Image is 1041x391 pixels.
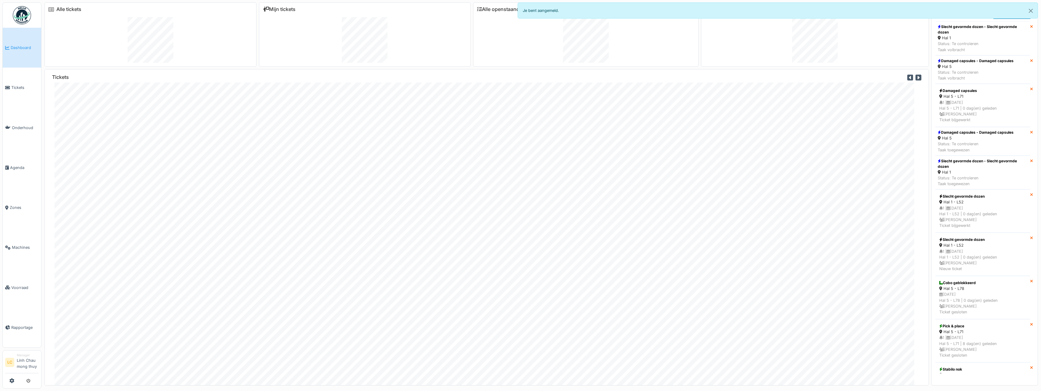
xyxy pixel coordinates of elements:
a: Pick & place Hal 5 - L71 1 |[DATE]Hal 5 - L71 | 8 dag(en) geleden [PERSON_NAME]Ticket gesloten [935,319,1030,362]
div: Manager [17,353,39,358]
div: [DATE] Hal 5 - L78 | 0 dag(en) geleden [PERSON_NAME] Ticket gesloten [939,291,1026,315]
img: Badge_color-CXgf-gQk.svg [13,6,31,24]
div: Slecht gevormde dozen [939,237,1026,242]
span: Machines [12,245,39,250]
a: Zones [3,188,41,227]
span: Zones [10,205,39,210]
div: 1 | [DATE] Hal 1 - L52 | 0 dag(en) geleden [PERSON_NAME] Nieuw ticket [939,248,1026,272]
a: Alle openstaande taken [477,6,536,12]
div: 1 | [DATE] Hal 5 - L71 | 8 dag(en) geleden [PERSON_NAME] Ticket gesloten [939,335,1026,358]
li: LC [5,358,14,367]
div: Slecht gevormde dozen - Slecht gevormde dozen [938,24,1028,35]
a: Voorraad [3,268,41,308]
span: Agenda [10,165,39,171]
span: Rapportage [11,325,39,330]
div: Status: Te controleren Taak volbracht [938,69,1014,81]
div: Status: Te controleren Taak toegewezen [938,175,1028,187]
div: Hal 5 - L78 [939,286,1026,291]
span: Voorraad [11,285,39,291]
a: Slecht gevormde dozen Hal 1 - L52 1 |[DATE]Hal 1 - L52 | 0 dag(en) geleden [PERSON_NAME]Ticket bi... [935,189,1030,233]
div: Stabilo nok [939,367,1026,372]
div: Damaged capsules - Damaged capsules [938,130,1014,135]
div: Hal 5 - L71 [939,329,1026,335]
a: Mijn tickets [263,6,296,12]
a: Onderhoud [3,108,41,148]
li: Linh Chau mong thuy [17,353,39,372]
a: Machines [3,227,41,267]
a: Damaged capsules - Damaged capsules Hal 5 Status: Te controlerenTaak volbracht [935,55,1030,84]
a: Alle tickets [56,6,81,12]
div: Je bent aangemeld. [518,2,1038,19]
div: Status: Te controleren Taak volbracht [938,41,1028,52]
a: Damaged capsules - Damaged capsules Hal 5 Status: Te controlerenTaak toegewezen [935,127,1030,156]
a: Tickets [3,68,41,107]
div: Cobo geblokkeerd [939,280,1026,286]
button: Close [1024,3,1038,19]
div: 1 | [DATE] Hal 1 - L52 | 0 dag(en) geleden [PERSON_NAME] Ticket bijgewerkt [939,205,1026,229]
div: Slecht gevormde dozen [939,194,1026,199]
div: Hal 1 - L52 [939,242,1026,248]
span: Onderhoud [12,125,39,131]
a: Agenda [3,148,41,188]
span: Tickets [11,85,39,90]
a: LC ManagerLinh Chau mong thuy [5,353,39,373]
div: Status: Te controleren Taak toegewezen [938,141,1014,153]
div: Pick & place [939,323,1026,329]
div: Hal 1 - L52 [939,199,1026,205]
div: Hal 2 - L67 [939,372,1026,378]
a: Slecht gevormde dozen - Slecht gevormde dozen Hal 1 Status: Te controlerenTaak toegewezen [935,156,1030,190]
div: Hal 1 [938,169,1028,175]
div: Damaged capsules [939,88,1026,93]
h6: Tickets [52,74,69,80]
a: Slecht gevormde dozen - Slecht gevormde dozen Hal 1 Status: Te controlerenTaak volbracht [935,21,1030,55]
div: Slecht gevormde dozen - Slecht gevormde dozen [938,158,1028,169]
div: Hal 5 [938,64,1014,69]
a: Slecht gevormde dozen Hal 1 - L52 1 |[DATE]Hal 1 - L52 | 0 dag(en) geleden [PERSON_NAME]Nieuw ticket [935,233,1030,276]
span: Dashboard [11,45,39,51]
div: 1 | [DATE] Hal 5 - L71 | 0 dag(en) geleden [PERSON_NAME] Ticket bijgewerkt [939,100,1026,123]
div: Hal 1 [938,35,1028,41]
a: Cobo geblokkeerd Hal 5 - L78 [DATE]Hal 5 - L78 | 0 dag(en) geleden [PERSON_NAME]Ticket gesloten [935,276,1030,319]
a: Damaged capsules Hal 5 - L71 1 |[DATE]Hal 5 - L71 | 0 dag(en) geleden [PERSON_NAME]Ticket bijgewerkt [935,84,1030,127]
a: Rapportage [3,308,41,347]
div: Damaged capsules - Damaged capsules [938,58,1014,64]
a: Dashboard [3,28,41,68]
div: Hal 5 - L71 [939,93,1026,99]
div: Hal 5 [938,135,1014,141]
